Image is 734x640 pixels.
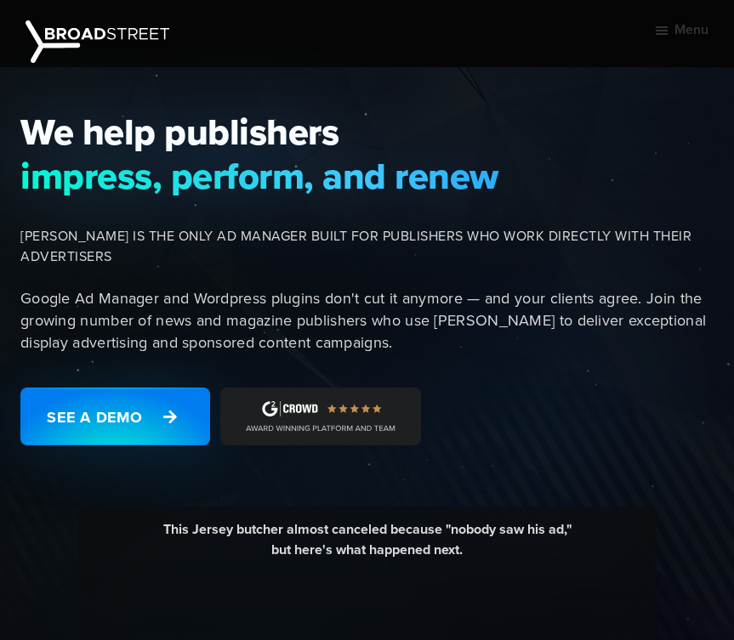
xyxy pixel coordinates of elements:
[20,287,724,354] p: Google Ad Manager and Wordpress plugins don't cut it anymore — and your clients agree. Join the g...
[20,226,724,267] span: [PERSON_NAME] IS THE ONLY AD MANAGER BUILT FOR PUBLISHERS WHO WORK DIRECTLY WITH THEIR ADVERTISERS
[91,519,644,573] div: This Jersey butcher almost canceled because "nobody saw his ad," but here's what happened next.
[26,20,169,63] img: Broadstreet | The Ad Manager for Small Publishers
[20,154,724,198] span: impress, perform, and renew
[20,388,210,445] a: See a Demo
[653,8,708,51] button: Menu
[20,110,724,154] span: We help publishers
